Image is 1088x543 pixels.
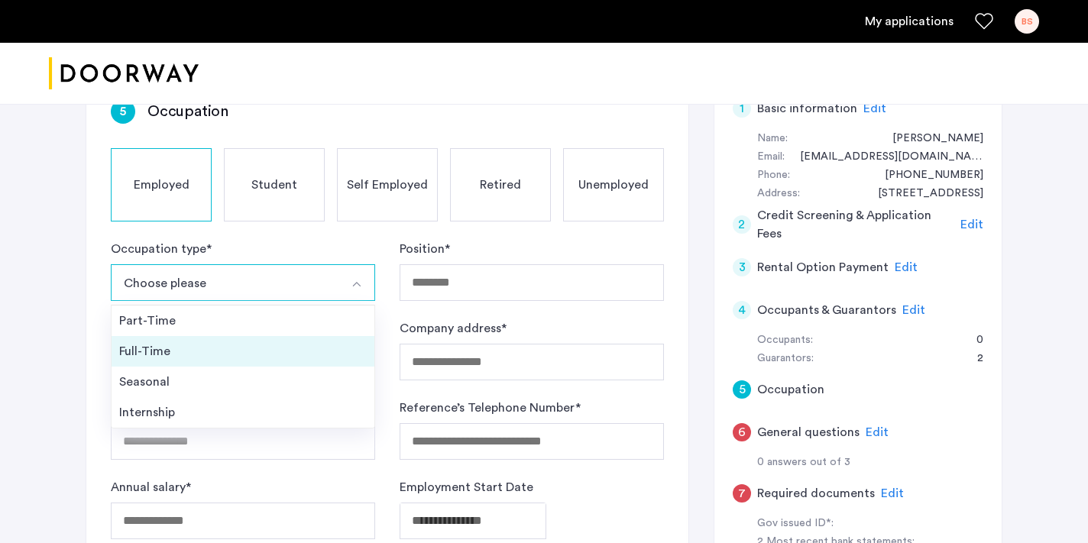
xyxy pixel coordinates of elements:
div: 3 [733,258,751,276]
a: Favorites [975,12,993,31]
div: Full-Time [119,342,367,360]
div: BS [1015,9,1039,34]
button: Select option [111,264,339,301]
label: Reference’s Telephone Number * [400,399,581,417]
div: Beena Shaji [877,130,983,148]
div: +12523719280 [869,166,983,185]
span: Self Employed [347,176,428,194]
label: Annual salary * [111,478,191,496]
div: 5 [111,99,135,124]
img: arrow [351,278,363,290]
span: Employed [134,176,189,194]
h5: Credit Screening & Application Fees [757,206,955,243]
div: 4 [733,301,751,319]
div: Seasonal [119,373,367,391]
span: Retired [480,176,521,194]
span: Edit [960,218,983,231]
h5: Occupants & Guarantors [757,301,896,319]
span: Edit [881,487,904,499]
span: Edit [863,102,886,115]
div: Part-Time [119,312,367,330]
a: My application [865,12,954,31]
span: Unemployed [578,176,649,194]
h3: Occupation [147,101,228,122]
div: 5 [733,380,751,399]
div: 0 [961,331,983,350]
label: Occupation type * [111,240,212,258]
h5: General questions [757,423,860,441]
div: Phone: [757,166,790,185]
label: Position * [400,240,450,258]
h5: Occupation [757,380,824,399]
label: Company address * [400,319,507,338]
h5: Required documents [757,484,875,503]
div: 101 Rock Haven Road, #Unit B # 206 [863,185,983,203]
span: Student [251,176,297,194]
div: 0 answers out of 3 [757,454,983,472]
div: 1 [733,99,751,118]
label: Employment Start Date [400,478,533,496]
div: Guarantors: [757,350,814,368]
div: beena_shaji26@yahoo.com [785,148,983,166]
div: Email: [757,148,785,166]
div: 7 [733,484,751,503]
div: Gov issued ID*: [757,515,950,533]
span: Edit [895,261,918,273]
div: 6 [733,423,751,441]
img: logo [49,45,199,102]
div: Internship [119,403,367,422]
input: Employment Start Date [400,503,546,539]
div: 2 [733,215,751,234]
div: Address: [757,185,800,203]
a: Cazamio logo [49,45,199,102]
div: 2 [962,350,983,368]
button: Select option [338,264,375,301]
span: Edit [902,304,925,316]
div: Name: [757,130,788,148]
span: Edit [866,426,889,438]
h5: Rental Option Payment [757,258,889,276]
h5: Basic information [757,99,857,118]
div: Occupants: [757,331,813,350]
